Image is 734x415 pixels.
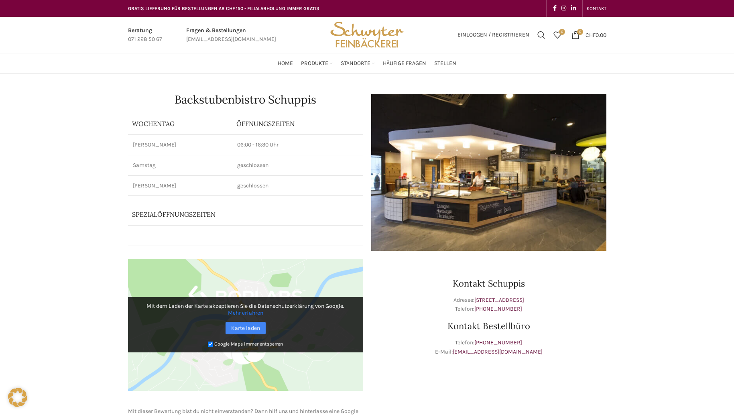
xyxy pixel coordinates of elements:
[133,141,228,149] p: [PERSON_NAME]
[577,29,583,35] span: 0
[551,3,559,14] a: Facebook social link
[383,55,426,71] a: Häufige Fragen
[586,31,606,38] bdi: 0.00
[434,55,456,71] a: Stellen
[559,3,569,14] a: Instagram social link
[278,55,293,71] a: Home
[132,210,320,219] p: Spezialöffnungszeiten
[371,338,606,356] p: Telefon: E-Mail:
[569,3,578,14] a: Linkedin social link
[327,17,406,53] img: Bäckerei Schwyter
[237,141,358,149] p: 06:00 - 16:30 Uhr
[559,29,565,35] span: 0
[341,60,370,67] span: Standorte
[237,161,358,169] p: geschlossen
[341,55,375,71] a: Standorte
[586,31,596,38] span: CHF
[226,322,266,334] a: Karte laden
[214,341,283,347] small: Google Maps immer entsperren
[278,60,293,67] span: Home
[186,26,276,44] a: Infobox link
[371,296,606,314] p: Adresse: Telefon:
[128,259,363,391] img: Google Maps
[236,119,359,128] p: ÖFFNUNGSZEITEN
[434,60,456,67] span: Stellen
[533,27,549,43] a: Suchen
[228,309,263,316] a: Mehr erfahren
[583,0,610,16] div: Secondary navigation
[383,60,426,67] span: Häufige Fragen
[549,27,565,43] a: 0
[587,6,606,11] span: KONTAKT
[133,182,228,190] p: [PERSON_NAME]
[133,161,228,169] p: Samstag
[549,27,565,43] div: Meine Wunschliste
[474,339,522,346] a: [PHONE_NUMBER]
[567,27,610,43] a: 0 CHF0.00
[301,55,333,71] a: Produkte
[237,182,358,190] p: geschlossen
[457,32,529,38] span: Einloggen / Registrieren
[371,321,606,330] h3: Kontakt Bestellbüro
[128,26,162,44] a: Infobox link
[453,348,543,355] a: [EMAIL_ADDRESS][DOMAIN_NAME]
[474,305,522,312] a: [PHONE_NUMBER]
[208,342,213,347] input: Google Maps immer entsperren
[132,119,228,128] p: Wochentag
[371,279,606,288] h3: Kontakt Schuppis
[124,55,610,71] div: Main navigation
[587,0,606,16] a: KONTAKT
[128,6,319,11] span: GRATIS LIEFERUNG FÜR BESTELLUNGEN AB CHF 150 - FILIALABHOLUNG IMMER GRATIS
[301,60,328,67] span: Produkte
[327,31,406,38] a: Site logo
[134,303,358,316] p: Mit dem Laden der Karte akzeptieren Sie die Datenschutzerklärung von Google.
[474,297,524,303] a: [STREET_ADDRESS]
[128,94,363,105] h1: Backstubenbistro Schuppis
[453,27,533,43] a: Einloggen / Registrieren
